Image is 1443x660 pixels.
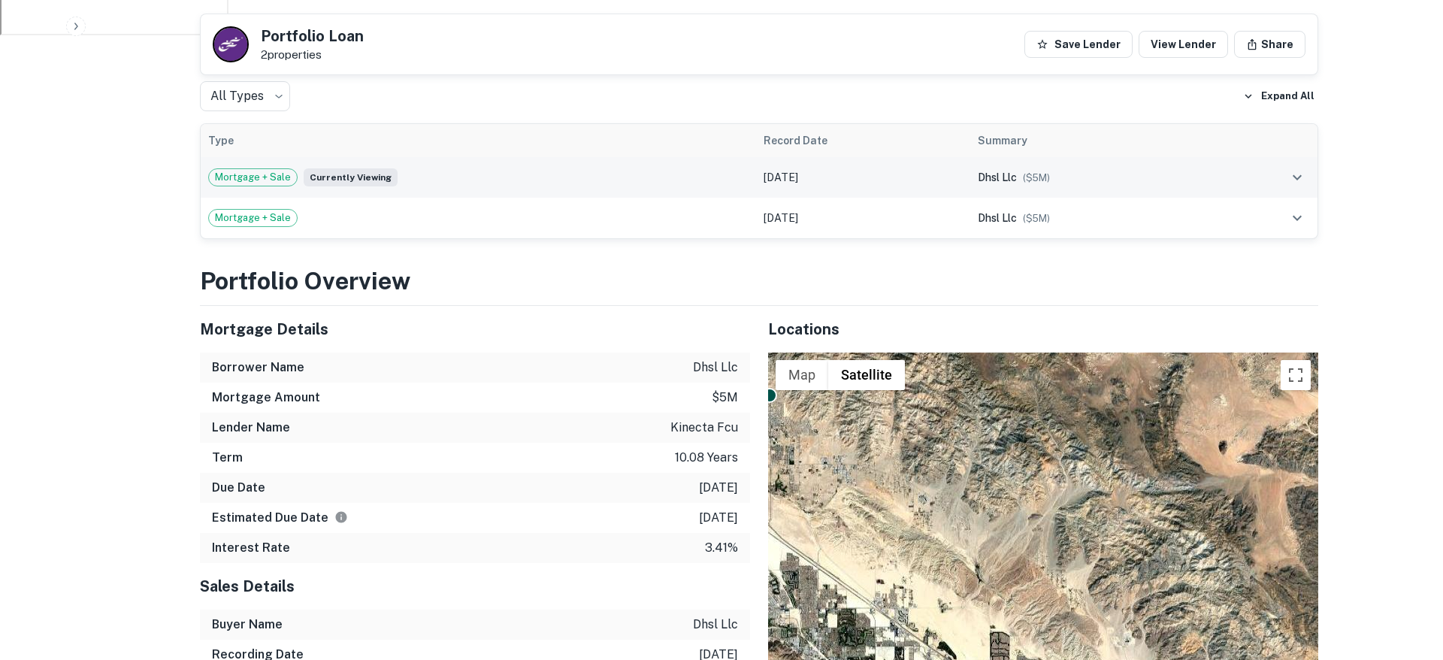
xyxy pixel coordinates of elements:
[212,389,320,407] h6: Mortgage Amount
[261,29,364,44] h5: Portfolio Loan
[693,616,738,634] p: dhsl llc
[212,479,265,497] h6: Due Date
[693,359,738,377] p: dhsl llc
[756,198,970,238] td: [DATE]
[304,168,398,186] span: Currently viewing
[978,171,1017,183] span: dhsl llc
[1281,360,1311,390] button: Toggle fullscreen view
[209,170,297,185] span: Mortgage + Sale
[1139,31,1228,58] a: View Lender
[212,539,290,557] h6: Interest Rate
[200,575,750,598] h5: Sales Details
[201,124,756,157] th: Type
[1234,31,1305,58] button: Share
[212,359,304,377] h6: Borrower Name
[970,124,1207,157] th: Summary
[699,479,738,497] p: [DATE]
[212,449,243,467] h6: Term
[261,48,364,62] p: 2 properties
[828,360,905,390] button: Show satellite imagery
[978,212,1017,224] span: dhsl llc
[212,616,283,634] h6: Buyer Name
[1024,31,1133,58] button: Save Lender
[776,360,828,390] button: Show street map
[670,419,738,437] p: kinecta fcu
[756,157,970,198] td: [DATE]
[1284,165,1310,190] button: expand row
[712,389,738,407] p: $5m
[212,419,290,437] h6: Lender Name
[200,81,290,111] div: All Types
[1368,540,1443,612] iframe: Chat Widget
[209,210,297,226] span: Mortgage + Sale
[1023,213,1050,224] span: ($ 5M )
[705,539,738,557] p: 3.41%
[1023,172,1050,183] span: ($ 5M )
[768,318,1318,341] h5: Locations
[1239,85,1318,107] button: Expand All
[699,509,738,527] p: [DATE]
[212,509,348,527] h6: Estimated Due Date
[756,124,970,157] th: Record Date
[200,263,1318,299] h3: Portfolio Overview
[200,318,750,341] h5: Mortgage Details
[675,449,738,467] p: 10.08 years
[1284,205,1310,231] button: expand row
[334,510,348,524] svg: Estimate is based on a standard schedule for this type of loan.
